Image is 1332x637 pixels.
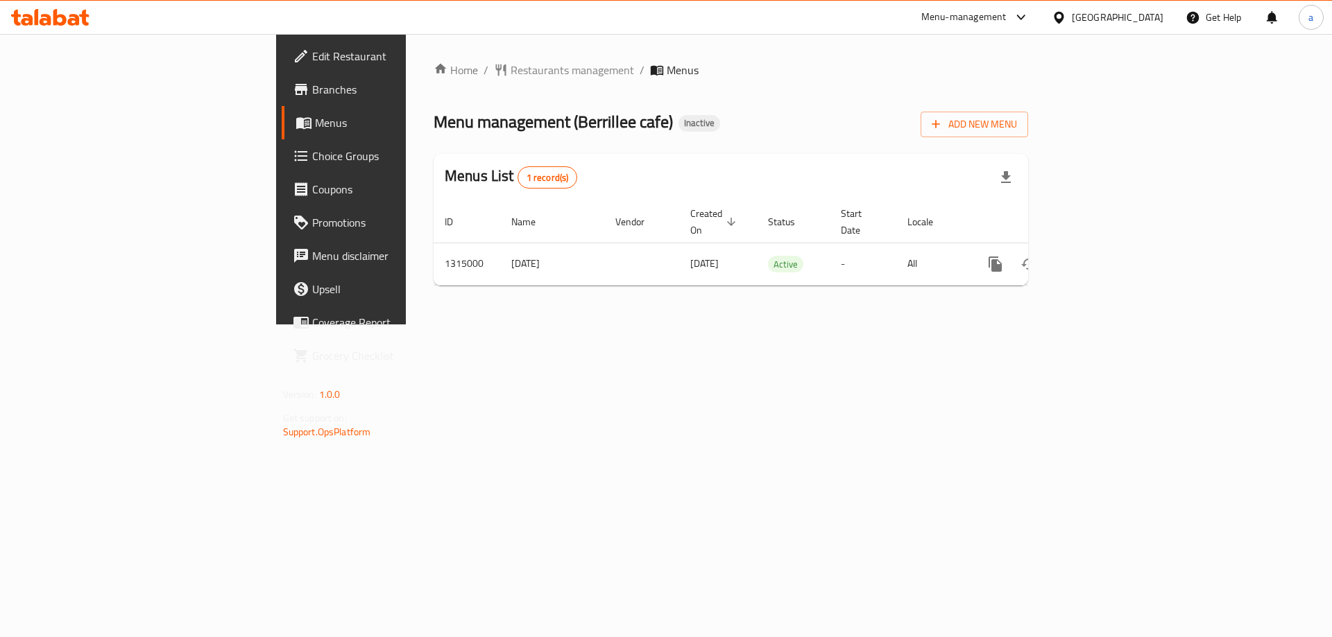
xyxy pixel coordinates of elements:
[690,254,719,272] span: [DATE]
[434,62,1028,78] nav: breadcrumb
[282,73,499,106] a: Branches
[968,201,1123,243] th: Actions
[312,281,488,297] span: Upsell
[896,243,968,285] td: All
[282,339,499,372] a: Grocery Checklist
[283,409,347,427] span: Get support on:
[312,81,488,98] span: Branches
[1012,247,1045,281] button: Change Status
[319,385,341,403] span: 1.0.0
[283,423,371,441] a: Support.OpsPlatform
[768,256,803,272] span: Active
[690,205,740,238] span: Created On
[640,62,644,78] li: /
[312,314,488,331] span: Coverage Report
[932,116,1017,133] span: Add New Menu
[615,213,663,230] span: Vendor
[989,161,1023,194] div: Export file
[312,214,488,231] span: Promotions
[921,112,1028,137] button: Add New Menu
[282,272,499,306] a: Upsell
[1072,10,1163,25] div: [GEOGRAPHIC_DATA]
[500,243,604,285] td: [DATE]
[511,62,634,78] span: Restaurants management
[283,385,317,403] span: Version:
[830,243,896,285] td: -
[282,206,499,239] a: Promotions
[445,166,577,189] h2: Menus List
[282,173,499,206] a: Coupons
[921,9,1007,26] div: Menu-management
[841,205,880,238] span: Start Date
[312,247,488,264] span: Menu disclaimer
[434,106,673,137] span: Menu management ( Berrillee cafe )
[315,114,488,131] span: Menus
[282,106,499,139] a: Menus
[511,213,554,230] span: Name
[667,62,699,78] span: Menus
[312,148,488,164] span: Choice Groups
[518,166,578,189] div: Total records count
[518,171,577,184] span: 1 record(s)
[434,201,1123,286] table: enhanced table
[312,181,488,198] span: Coupons
[445,213,471,230] span: ID
[494,62,634,78] a: Restaurants management
[1308,10,1313,25] span: a
[312,347,488,364] span: Grocery Checklist
[678,115,720,132] div: Inactive
[282,239,499,272] a: Menu disclaimer
[678,117,720,129] span: Inactive
[282,40,499,73] a: Edit Restaurant
[768,256,803,272] div: Active
[282,139,499,173] a: Choice Groups
[282,306,499,339] a: Coverage Report
[979,247,1012,281] button: more
[312,48,488,64] span: Edit Restaurant
[768,213,813,230] span: Status
[907,213,951,230] span: Locale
